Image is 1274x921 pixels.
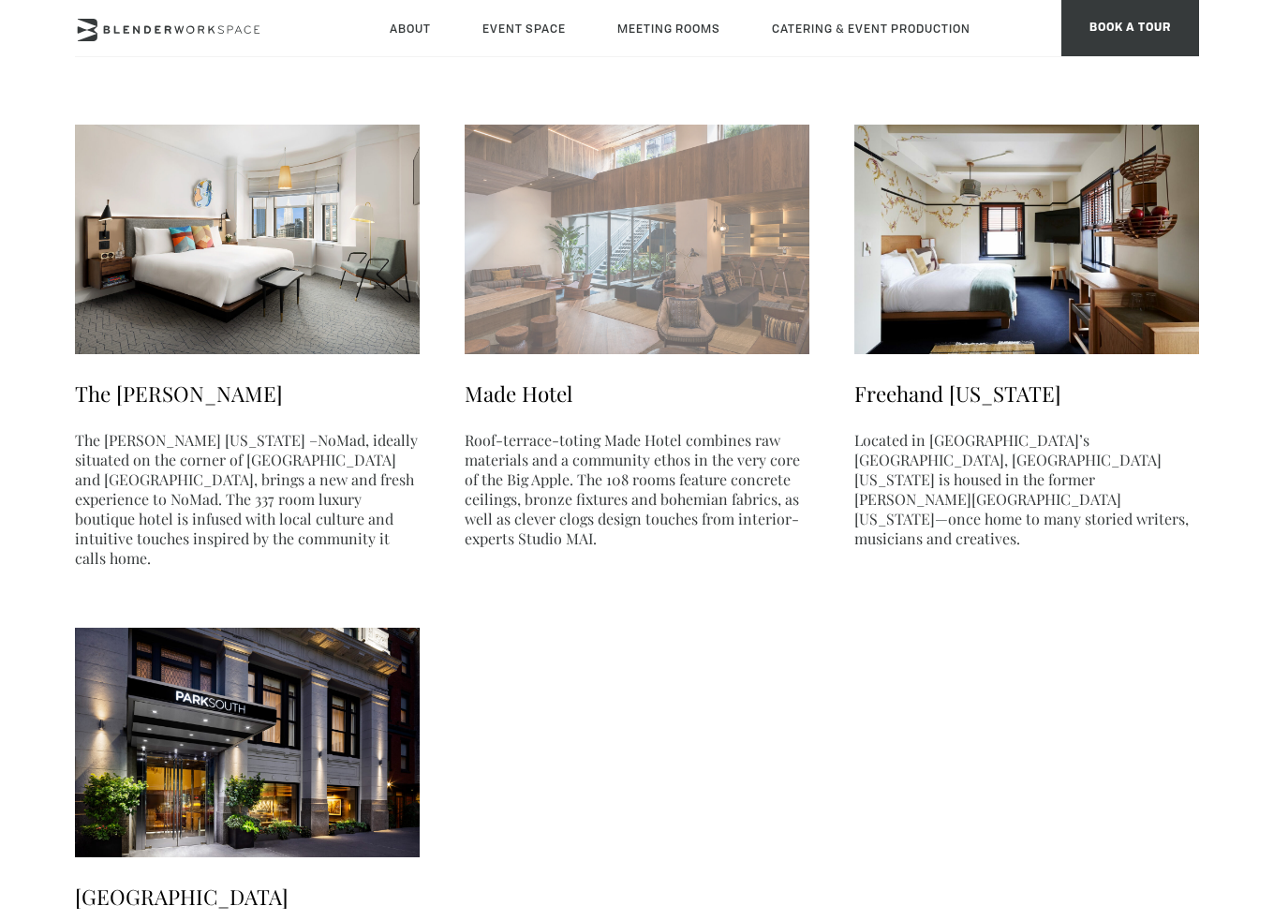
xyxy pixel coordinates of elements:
a: Freehand [US_STATE]Located in [GEOGRAPHIC_DATA]’s [GEOGRAPHIC_DATA], [GEOGRAPHIC_DATA][US_STATE] ... [854,341,1199,548]
a: Made HotelRoof-terrace-toting Made Hotel combines raw materials and a community ethos in the very... [465,341,809,548]
a: The [PERSON_NAME]The [PERSON_NAME] [US_STATE] –NoMad, ideally situated on the corner of [GEOGRAPH... [75,341,420,568]
p: Roof-terrace-toting Made Hotel combines raw materials and a community ethos in the very core of t... [465,430,809,548]
img: Corner-King-1300x866.jpg [854,125,1199,354]
h3: The [PERSON_NAME] [75,379,420,409]
h3: Freehand [US_STATE] [854,379,1199,409]
h3: Made Hotel [465,379,809,409]
p: Located in [GEOGRAPHIC_DATA]’s [GEOGRAPHIC_DATA], [GEOGRAPHIC_DATA][US_STATE] is housed in the fo... [854,430,1199,548]
img: LGAJP_P048_Hotel_Exterior-1300x866.jpg [75,628,420,857]
p: The [PERSON_NAME] [US_STATE] –NoMad, ideally situated on the corner of [GEOGRAPHIC_DATA] and [GEO... [75,430,420,568]
h3: [GEOGRAPHIC_DATA] [75,883,420,912]
a: [GEOGRAPHIC_DATA] [75,844,420,912]
iframe: Chat Widget [938,682,1274,921]
img: madelobby-1300x867.jpg [465,125,809,354]
img: James-NoMad-King-Empire-View-LG-1300x867.jpg [75,125,420,354]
